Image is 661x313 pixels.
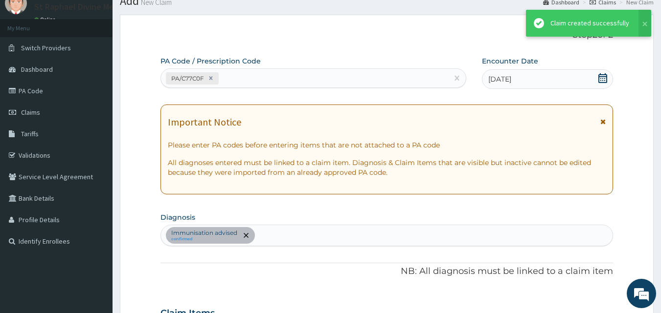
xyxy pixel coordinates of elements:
div: Claim created successfully [550,18,629,28]
span: remove selection option [242,231,251,240]
span: Claims [21,108,40,117]
div: Minimize live chat window [160,5,184,28]
label: Encounter Date [482,56,538,66]
small: confirmed [171,237,237,242]
span: Dashboard [21,65,53,74]
p: Immunisation advised [171,229,237,237]
div: Chat with us now [51,55,164,67]
p: Step 2 of 2 [160,30,614,41]
label: PA Code / Prescription Code [160,56,261,66]
h1: Important Notice [168,117,241,127]
p: Please enter PA codes before entering items that are not attached to a PA code [168,140,606,150]
div: PA/C77C0F [168,73,205,84]
label: Diagnosis [160,212,195,222]
a: Online [34,16,58,23]
span: Switch Providers [21,43,71,52]
p: St Raphael Divine Mercy Specialist Hospital [34,2,200,11]
p: All diagnoses entered must be linked to a claim item. Diagnosis & Claim Items that are visible bu... [168,158,606,177]
span: We're online! [57,94,135,193]
img: d_794563401_company_1708531726252_794563401 [18,49,40,73]
span: Tariffs [21,129,39,138]
textarea: Type your message and hit 'Enter' [5,209,186,243]
span: [DATE] [488,74,511,84]
p: NB: All diagnosis must be linked to a claim item [160,265,614,278]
